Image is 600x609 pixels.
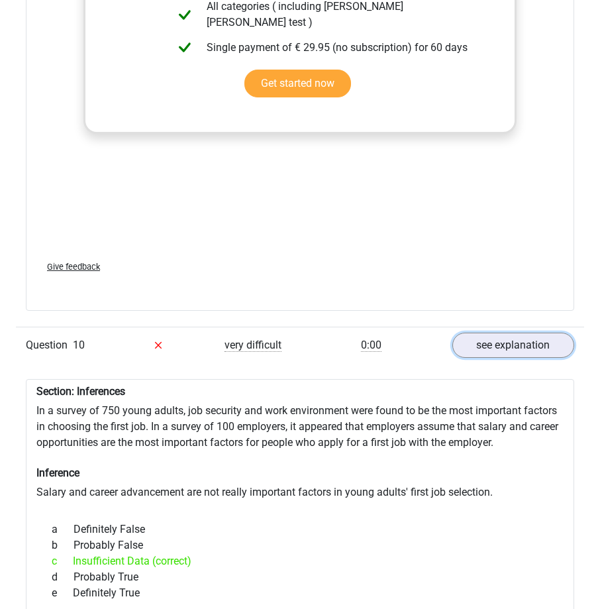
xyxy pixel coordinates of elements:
span: very difficult [225,339,281,352]
span: c [52,553,73,569]
div: Probably True [42,569,558,585]
div: Definitely True [42,585,558,601]
h6: Inference [36,467,564,479]
span: b [52,537,74,553]
a: Get started now [244,70,351,97]
div: Definitely False [42,522,558,537]
h6: Section: Inferences [36,385,564,398]
div: Probably False [42,537,558,553]
a: see explanation [452,333,575,358]
div: Insufficient Data (correct) [42,553,558,569]
span: e [52,585,73,601]
span: Give feedback [47,262,100,272]
span: 0:00 [361,339,381,352]
span: 10 [73,339,85,351]
span: Question [26,337,73,353]
span: a [52,522,74,537]
span: d [52,569,74,585]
